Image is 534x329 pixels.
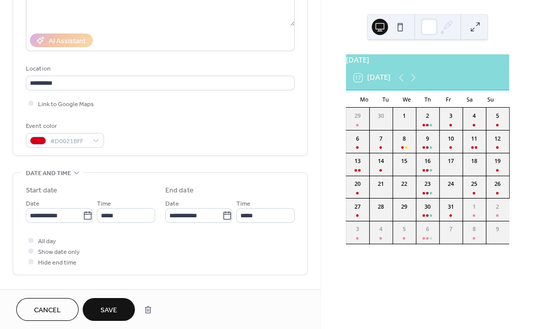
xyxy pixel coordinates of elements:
div: 17 [447,157,455,165]
span: Date [165,199,179,209]
span: Time [97,199,111,209]
div: 20 [353,180,362,188]
div: 12 [493,135,502,143]
div: 19 [493,157,502,165]
span: #D0021BFF [50,136,88,147]
div: 15 [400,157,408,165]
div: 4 [470,112,478,120]
div: 7 [377,135,385,143]
div: 9 [423,135,432,143]
div: 3 [447,112,455,120]
div: Location [26,63,293,74]
div: 22 [400,180,408,188]
div: [DATE] [346,54,509,65]
div: Su [480,90,501,108]
span: Date and time [26,168,71,179]
div: 13 [353,157,362,165]
div: 28 [377,203,385,211]
span: Date [26,199,40,209]
div: 16 [423,157,432,165]
div: 18 [470,157,478,165]
button: Save [83,298,135,321]
div: 6 [353,135,362,143]
span: Time [236,199,251,209]
div: 11 [470,135,478,143]
div: 2 [423,112,432,120]
span: Cancel [34,305,61,316]
div: 23 [423,180,432,188]
div: 5 [493,112,502,120]
span: Save [100,305,117,316]
button: Cancel [16,298,79,321]
div: Tu [375,90,396,108]
div: 1 [400,112,408,120]
div: 2 [493,203,502,211]
div: Sa [459,90,480,108]
div: 8 [470,225,478,233]
div: 14 [377,157,385,165]
div: Mo [354,90,375,108]
div: 8 [400,135,408,143]
div: 31 [447,203,455,211]
span: Show date only [38,247,80,257]
div: 7 [447,225,455,233]
span: Hide end time [38,257,77,268]
div: 6 [423,225,432,233]
div: 5 [400,225,408,233]
div: 26 [493,180,502,188]
div: 10 [447,135,455,143]
div: 29 [353,112,362,120]
div: We [396,90,417,108]
div: 1 [470,203,478,211]
div: Fr [438,90,459,108]
div: End date [165,185,194,196]
span: Recurring event [26,287,80,298]
button: 17[DATE] [350,71,394,84]
div: 30 [423,203,432,211]
div: 4 [377,225,385,233]
div: 21 [377,180,385,188]
div: 30 [377,112,385,120]
div: Event color [26,121,102,131]
div: 24 [447,180,455,188]
div: 27 [353,203,362,211]
div: Th [417,90,438,108]
div: 3 [353,225,362,233]
div: Start date [26,185,57,196]
span: All day [38,236,56,247]
div: 25 [470,180,478,188]
div: 9 [493,225,502,233]
span: Link to Google Maps [38,99,94,110]
div: 29 [400,203,408,211]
